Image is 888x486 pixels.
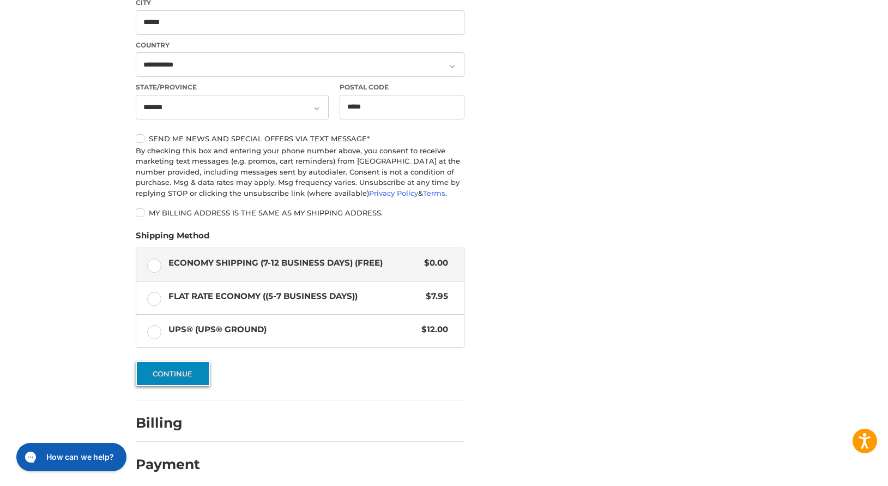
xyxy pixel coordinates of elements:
label: My billing address is the same as my shipping address. [136,208,464,217]
h2: Payment [136,456,200,473]
label: Send me news and special offers via text message* [136,134,464,143]
h2: Billing [136,415,200,431]
iframe: Gorgias live chat messenger [11,439,130,475]
legend: Shipping Method [136,230,209,247]
a: Terms [423,189,445,197]
span: $7.95 [420,290,448,303]
div: By checking this box and entering your phone number above, you consent to receive marketing text ... [136,146,464,199]
a: Privacy Policy [369,189,418,197]
label: Postal Code [340,82,465,92]
span: Flat Rate Economy ((5-7 Business Days)) [168,290,421,303]
span: $12.00 [416,323,448,336]
span: Economy Shipping (7-12 Business Days) (Free) [168,257,419,269]
label: Country [136,40,464,50]
label: State/Province [136,82,329,92]
span: UPS® (UPS® Ground) [168,323,416,336]
span: $0.00 [419,257,448,269]
button: Continue [136,361,210,386]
